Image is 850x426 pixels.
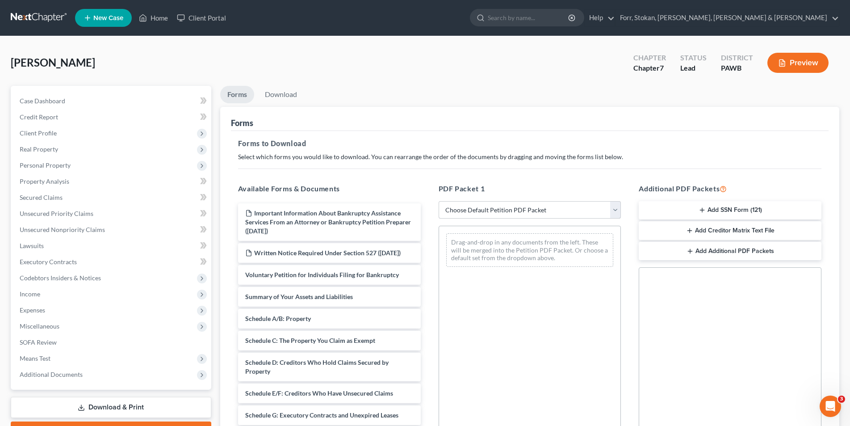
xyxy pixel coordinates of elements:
div: Lead [680,63,707,73]
span: Case Dashboard [20,97,65,105]
h5: Available Forms & Documents [238,183,421,194]
span: Important Information About Bankruptcy Assistance Services From an Attorney or Bankruptcy Petitio... [245,209,411,235]
div: Forms [231,118,253,128]
a: Download & Print [11,397,211,418]
a: Secured Claims [13,190,211,206]
div: Chapter [633,63,666,73]
span: Schedule E/F: Creditors Who Have Unsecured Claims [245,389,393,397]
span: Credit Report [20,113,58,121]
a: Download [258,86,304,103]
span: [PERSON_NAME] [11,56,95,69]
a: Credit Report [13,109,211,125]
input: Search by name... [488,9,569,26]
a: Help [585,10,615,26]
a: Executory Contracts [13,254,211,270]
span: Expenses [20,306,45,314]
span: Property Analysis [20,177,69,185]
h5: Forms to Download [238,138,821,149]
div: PAWB [721,63,753,73]
a: SOFA Review [13,334,211,350]
span: New Case [93,15,123,21]
span: Summary of Your Assets and Liabilities [245,293,353,300]
span: Schedule D: Creditors Who Hold Claims Secured by Property [245,359,389,375]
span: Miscellaneous [20,322,59,330]
h5: PDF Packet 1 [439,183,621,194]
span: Schedule G: Executory Contracts and Unexpired Leases [245,411,398,419]
div: Status [680,53,707,63]
span: Lawsuits [20,242,44,249]
span: Means Test [20,354,50,362]
span: Schedule C: The Property You Claim as Exempt [245,337,375,344]
div: Drag-and-drop in any documents from the left. These will be merged into the Petition PDF Packet. ... [446,233,614,267]
a: Unsecured Nonpriority Claims [13,222,211,238]
button: Preview [767,53,829,73]
span: 7 [660,63,664,72]
button: Add Creditor Matrix Text File [639,221,821,240]
div: Chapter [633,53,666,63]
span: Written Notice Required Under Section 527 ([DATE]) [254,249,401,257]
span: Real Property [20,145,58,153]
span: Executory Contracts [20,258,77,266]
span: SOFA Review [20,338,57,346]
a: Case Dashboard [13,93,211,109]
span: Voluntary Petition for Individuals Filing for Bankruptcy [245,271,399,278]
span: Income [20,290,40,298]
a: Property Analysis [13,173,211,190]
a: Forms [220,86,254,103]
span: Client Profile [20,129,57,137]
span: Codebtors Insiders & Notices [20,274,101,282]
a: Home [134,10,172,26]
span: Secured Claims [20,194,63,201]
span: Schedule A/B: Property [245,315,311,322]
a: Forr, Stokan, [PERSON_NAME], [PERSON_NAME] & [PERSON_NAME] [616,10,839,26]
a: Lawsuits [13,238,211,254]
p: Select which forms you would like to download. You can rearrange the order of the documents by dr... [238,152,821,161]
a: Client Portal [172,10,230,26]
div: District [721,53,753,63]
span: Personal Property [20,161,71,169]
span: Unsecured Nonpriority Claims [20,226,105,233]
a: Unsecured Priority Claims [13,206,211,222]
iframe: Intercom live chat [820,396,841,417]
button: Add SSN Form (121) [639,201,821,220]
h5: Additional PDF Packets [639,183,821,194]
span: 3 [838,396,845,403]
span: Additional Documents [20,371,83,378]
button: Add Additional PDF Packets [639,242,821,261]
span: Unsecured Priority Claims [20,210,93,217]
